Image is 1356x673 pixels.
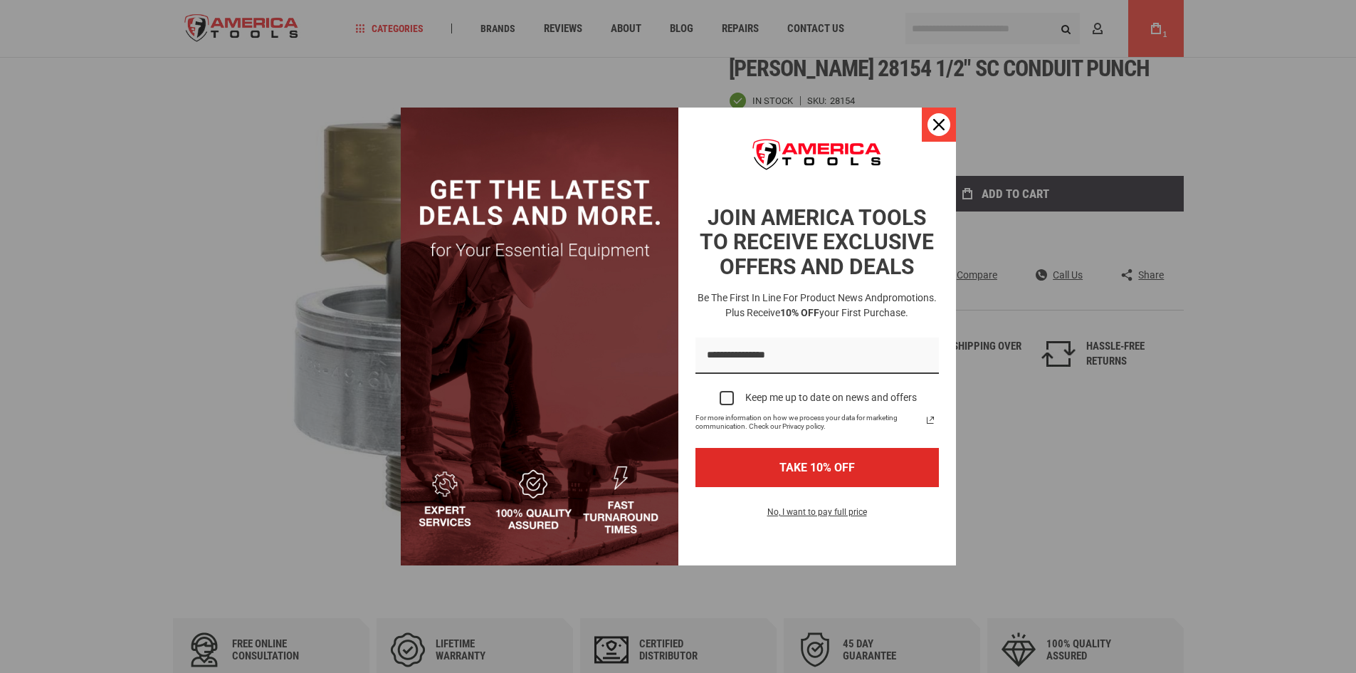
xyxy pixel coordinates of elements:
input: Email field [695,338,939,374]
strong: 10% OFF [780,307,819,318]
strong: JOIN AMERICA TOOLS TO RECEIVE EXCLUSIVE OFFERS AND DEALS [700,205,934,279]
button: Close [922,108,956,142]
span: For more information on how we process your data for marketing communication. Check our Privacy p... [695,414,922,431]
a: Read our Privacy Policy [922,412,939,429]
h3: Be the first in line for product news and [693,291,942,320]
button: TAKE 10% OFF [695,448,939,487]
svg: close icon [933,119,945,130]
svg: link icon [922,412,939,429]
div: Keep me up to date on news and offers [745,392,917,404]
button: No, I want to pay full price [756,504,878,528]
